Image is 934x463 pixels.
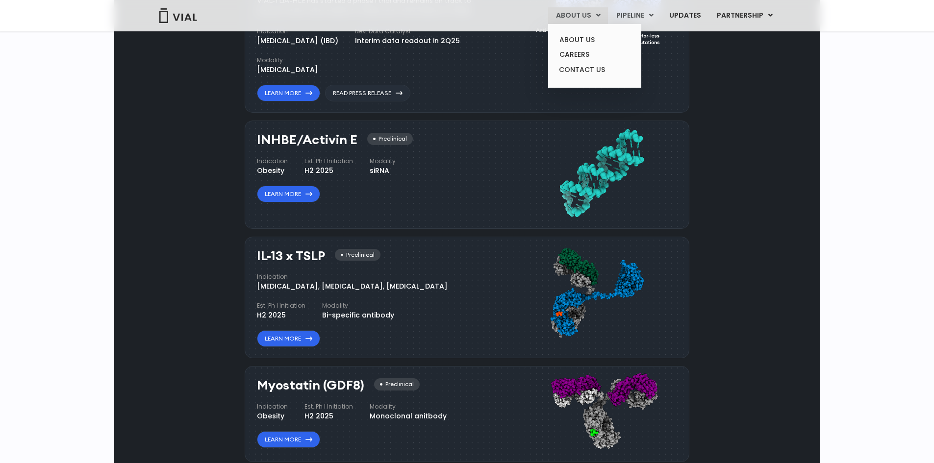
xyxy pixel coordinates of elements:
[322,310,394,320] div: Bi-specific antibody
[608,7,661,24] a: PIPELINEMenu Toggle
[257,378,364,392] h3: Myostatin (GDF8)
[257,65,318,75] div: [MEDICAL_DATA]
[552,47,637,62] a: CAREERS
[325,85,410,101] a: Read Press Release
[374,378,420,390] div: Preclinical
[257,431,320,448] a: Learn More
[257,133,357,147] h3: INHBE/Activin E
[304,157,353,166] h4: Est. Ph I Initiation
[370,166,396,176] div: siRNA
[370,157,396,166] h4: Modality
[257,56,318,65] h4: Modality
[552,62,637,78] a: CONTACT US
[661,7,708,24] a: UPDATES
[257,310,305,320] div: H2 2025
[257,281,448,292] div: [MEDICAL_DATA], [MEDICAL_DATA], [MEDICAL_DATA]
[257,186,320,202] a: Learn More
[709,7,781,24] a: PARTNERSHIPMenu Toggle
[257,330,320,347] a: Learn More
[257,157,288,166] h4: Indication
[355,27,460,36] h4: Next Data Catalyst
[355,36,460,46] div: Interim data readout in 2Q25
[304,411,353,421] div: H2 2025
[552,32,637,48] a: ABOUT US
[370,402,447,411] h4: Modality
[257,301,305,310] h4: Est. Ph I Initiation
[158,8,198,23] img: Vial Logo
[304,402,353,411] h4: Est. Ph I Initiation
[257,402,288,411] h4: Indication
[257,166,288,176] div: Obesity
[304,166,353,176] div: H2 2025
[367,133,413,145] div: Preclinical
[322,301,394,310] h4: Modality
[335,249,380,261] div: Preclinical
[548,7,608,24] a: ABOUT USMenu Toggle
[257,249,325,263] h3: IL-13 x TSLP
[257,36,338,46] div: [MEDICAL_DATA] (IBD)
[257,272,448,281] h4: Indication
[257,85,320,101] a: Learn More
[257,411,288,421] div: Obesity
[257,27,338,36] h4: Indication
[370,411,447,421] div: Monoclonal anitbody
